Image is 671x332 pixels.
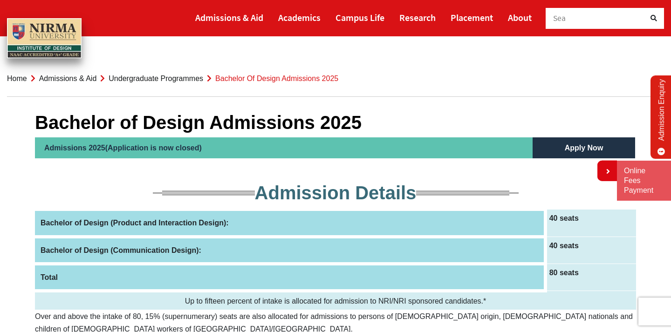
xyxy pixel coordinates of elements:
img: main_logo [7,18,82,58]
h2: Admissions 2025(Application is now closed) [35,137,533,158]
th: Total [35,264,545,291]
span: Bachelor of Design Admissions 2025 [215,75,338,82]
td: 80 seats [545,264,636,291]
h5: Apply Now [533,137,635,158]
th: Bachelor of Design (Product and Interaction Design): [35,210,545,237]
a: Undergraduate Programmes [109,75,203,82]
a: Home [7,75,27,82]
nav: breadcrumb [7,61,664,97]
td: 40 seats [545,210,636,237]
a: Placement [451,8,493,27]
span: Admission Details [255,183,417,203]
a: About [508,8,532,27]
th: Bachelor of Design (Communication Design): [35,237,545,264]
td: Up to fifteen percent of intake is allocated for admission to NRI/NRI sponsored candidates. [35,291,636,310]
h1: Bachelor of Design Admissions 2025 [35,111,636,134]
a: Online Fees Payment [624,166,664,195]
span: Sea [553,13,566,23]
a: Academics [278,8,321,27]
a: Admissions & Aid [195,8,263,27]
a: Research [399,8,436,27]
a: Admissions & Aid [39,75,97,82]
a: Campus Life [335,8,384,27]
td: 40 seats [545,237,636,264]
